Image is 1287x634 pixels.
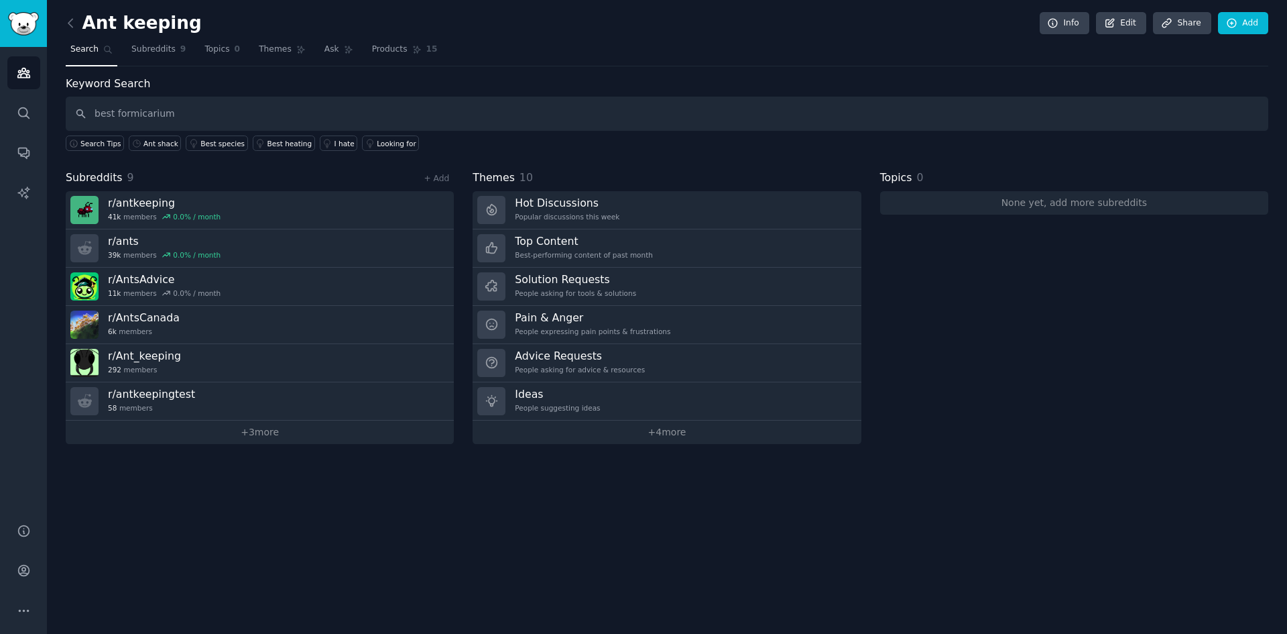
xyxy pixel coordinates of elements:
img: antkeeping [70,196,99,224]
span: Themes [473,170,515,187]
h3: Advice Requests [515,349,645,363]
a: Top ContentBest-performing content of past month [473,229,861,268]
span: 39k [108,250,121,260]
span: Ask [324,44,339,56]
div: members [108,250,221,260]
span: 292 [108,365,121,374]
h2: Ant keeping [66,13,202,34]
div: Best-performing content of past month [515,250,653,260]
a: Themes [254,39,310,66]
a: I hate [320,136,358,151]
span: Search [70,44,99,56]
a: Ask [320,39,358,66]
h3: r/ AntsCanada [108,311,180,325]
h3: r/ antkeepingtest [108,387,195,401]
a: Ant shack [129,136,181,151]
span: 58 [108,403,117,413]
a: None yet, add more subreddits [880,191,1268,215]
img: AntsAdvice [70,272,99,301]
a: Best species [186,136,247,151]
label: Keyword Search [66,77,150,90]
img: Ant_keeping [70,349,99,377]
a: Add [1218,12,1268,35]
div: People asking for tools & solutions [515,288,636,298]
div: 0.0 % / month [173,288,221,298]
div: 0.0 % / month [173,250,221,260]
span: 15 [426,44,438,56]
span: 11k [108,288,121,298]
span: Topics [880,170,912,187]
h3: r/ Ant_keeping [108,349,181,363]
h3: r/ antkeeping [108,196,221,210]
div: 0.0 % / month [173,212,221,221]
span: Topics [204,44,229,56]
h3: r/ AntsAdvice [108,272,221,286]
span: Themes [259,44,292,56]
span: Subreddits [66,170,123,187]
h3: Ideas [515,387,600,401]
div: members [108,365,181,374]
h3: Pain & Anger [515,311,670,325]
a: +4more [473,421,861,444]
div: People asking for advice & resources [515,365,645,374]
a: Info [1040,12,1089,35]
input: Keyword search in audience [66,97,1268,131]
a: IdeasPeople suggesting ideas [473,382,861,421]
div: People expressing pain points & frustrations [515,327,670,336]
span: 9 [127,171,134,184]
a: r/antkeeping41kmembers0.0% / month [66,191,454,229]
h3: Top Content [515,234,653,248]
span: 41k [108,212,121,221]
a: Search [66,39,117,66]
div: I hate [334,139,355,148]
a: Topics0 [200,39,245,66]
a: Looking for [362,136,419,151]
div: members [108,288,221,298]
a: Edit [1096,12,1146,35]
a: +3more [66,421,454,444]
img: AntsCanada [70,311,99,339]
span: Subreddits [131,44,176,56]
span: 9 [180,44,186,56]
a: Advice RequestsPeople asking for advice & resources [473,344,861,382]
div: members [108,327,180,336]
span: 0 [235,44,241,56]
a: r/ants39kmembers0.0% / month [66,229,454,268]
div: Ant shack [143,139,178,148]
span: Products [372,44,408,56]
a: Pain & AngerPeople expressing pain points & frustrations [473,306,861,344]
a: + Add [424,174,449,183]
a: r/AntsAdvice11kmembers0.0% / month [66,268,454,306]
a: Best heating [253,136,315,151]
div: members [108,403,195,413]
button: Search Tips [66,136,124,151]
div: Best heating [267,139,312,148]
h3: Solution Requests [515,272,636,286]
div: Popular discussions this week [515,212,619,221]
a: Solution RequestsPeople asking for tools & solutions [473,268,861,306]
h3: Hot Discussions [515,196,619,210]
a: Products15 [367,39,442,66]
span: 0 [916,171,923,184]
a: r/Ant_keeping292members [66,344,454,382]
span: 10 [519,171,533,184]
a: r/antkeepingtest58members [66,382,454,421]
span: Search Tips [80,139,121,148]
div: members [108,212,221,221]
div: Best species [200,139,245,148]
a: r/AntsCanada6kmembers [66,306,454,344]
a: Share [1153,12,1211,35]
a: Hot DiscussionsPopular discussions this week [473,191,861,229]
div: Looking for [377,139,416,148]
span: 6k [108,327,117,336]
a: Subreddits9 [127,39,190,66]
div: People suggesting ideas [515,403,600,413]
img: GummySearch logo [8,12,39,36]
h3: r/ ants [108,234,221,248]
